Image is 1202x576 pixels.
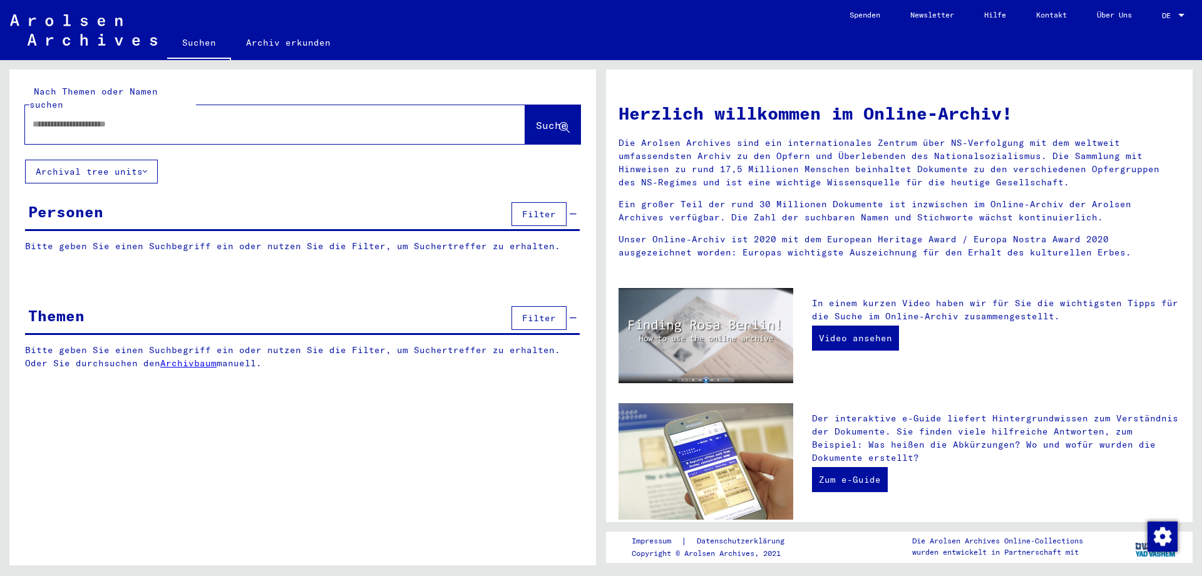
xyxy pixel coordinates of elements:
a: Video ansehen [812,326,899,351]
h1: Herzlich willkommen im Online-Archiv! [619,100,1180,126]
a: Zum e-Guide [812,467,888,492]
p: Die Arolsen Archives sind ein internationales Zentrum über NS-Verfolgung mit dem weltweit umfasse... [619,136,1180,189]
button: Archival tree units [25,160,158,183]
button: Filter [511,202,567,226]
img: Zustimmung ändern [1148,522,1178,552]
p: Bitte geben Sie einen Suchbegriff ein oder nutzen Sie die Filter, um Suchertreffer zu erhalten. [25,240,580,253]
button: Suche [525,105,580,144]
p: Ein großer Teil der rund 30 Millionen Dokumente ist inzwischen im Online-Archiv der Arolsen Archi... [619,198,1180,224]
img: video.jpg [619,288,793,383]
p: In einem kurzen Video haben wir für Sie die wichtigsten Tipps für die Suche im Online-Archiv zusa... [812,297,1180,323]
span: Suche [536,119,567,131]
p: Der interaktive e-Guide liefert Hintergrundwissen zum Verständnis der Dokumente. Sie finden viele... [812,412,1180,465]
span: DE [1162,11,1176,20]
mat-label: Nach Themen oder Namen suchen [29,86,158,110]
a: Suchen [167,28,231,60]
a: Archiv erkunden [231,28,346,58]
a: Datenschutzerklärung [687,535,799,548]
p: Copyright © Arolsen Archives, 2021 [632,548,799,559]
div: | [632,535,799,548]
a: Archivbaum [160,357,217,369]
button: Filter [511,306,567,330]
p: Bitte geben Sie einen Suchbegriff ein oder nutzen Sie die Filter, um Suchertreffer zu erhalten. O... [25,344,580,370]
img: eguide.jpg [619,403,793,520]
p: wurden entwickelt in Partnerschaft mit [912,547,1083,558]
p: Die Arolsen Archives Online-Collections [912,535,1083,547]
span: Filter [522,208,556,220]
div: Themen [28,304,85,327]
div: Personen [28,200,103,223]
img: yv_logo.png [1133,531,1179,562]
span: Filter [522,312,556,324]
a: Impressum [632,535,681,548]
img: Arolsen_neg.svg [10,14,157,46]
p: Unser Online-Archiv ist 2020 mit dem European Heritage Award / Europa Nostra Award 2020 ausgezeic... [619,233,1180,259]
